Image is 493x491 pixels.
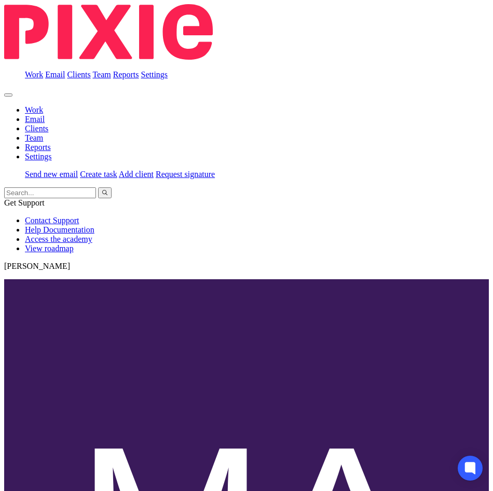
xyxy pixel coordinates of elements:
p: [PERSON_NAME] [4,262,489,271]
a: Reports [25,143,51,152]
a: Request signature [156,170,215,179]
img: Pixie [4,4,213,60]
a: Access the academy [25,235,92,243]
a: Clients [25,124,48,133]
a: Team [92,70,111,79]
a: Team [25,133,43,142]
a: Create task [80,170,117,179]
a: Email [25,115,45,124]
a: Work [25,70,43,79]
a: Contact Support [25,216,79,225]
a: Settings [25,152,52,161]
a: Clients [67,70,90,79]
button: Search [98,187,112,198]
a: Email [45,70,65,79]
a: Add client [119,170,154,179]
a: Reports [113,70,139,79]
a: Settings [141,70,168,79]
span: Get Support [4,198,45,207]
a: Send new email [25,170,78,179]
input: Search [4,187,96,198]
a: Help Documentation [25,225,94,234]
a: Work [25,105,43,114]
a: View roadmap [25,244,74,253]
